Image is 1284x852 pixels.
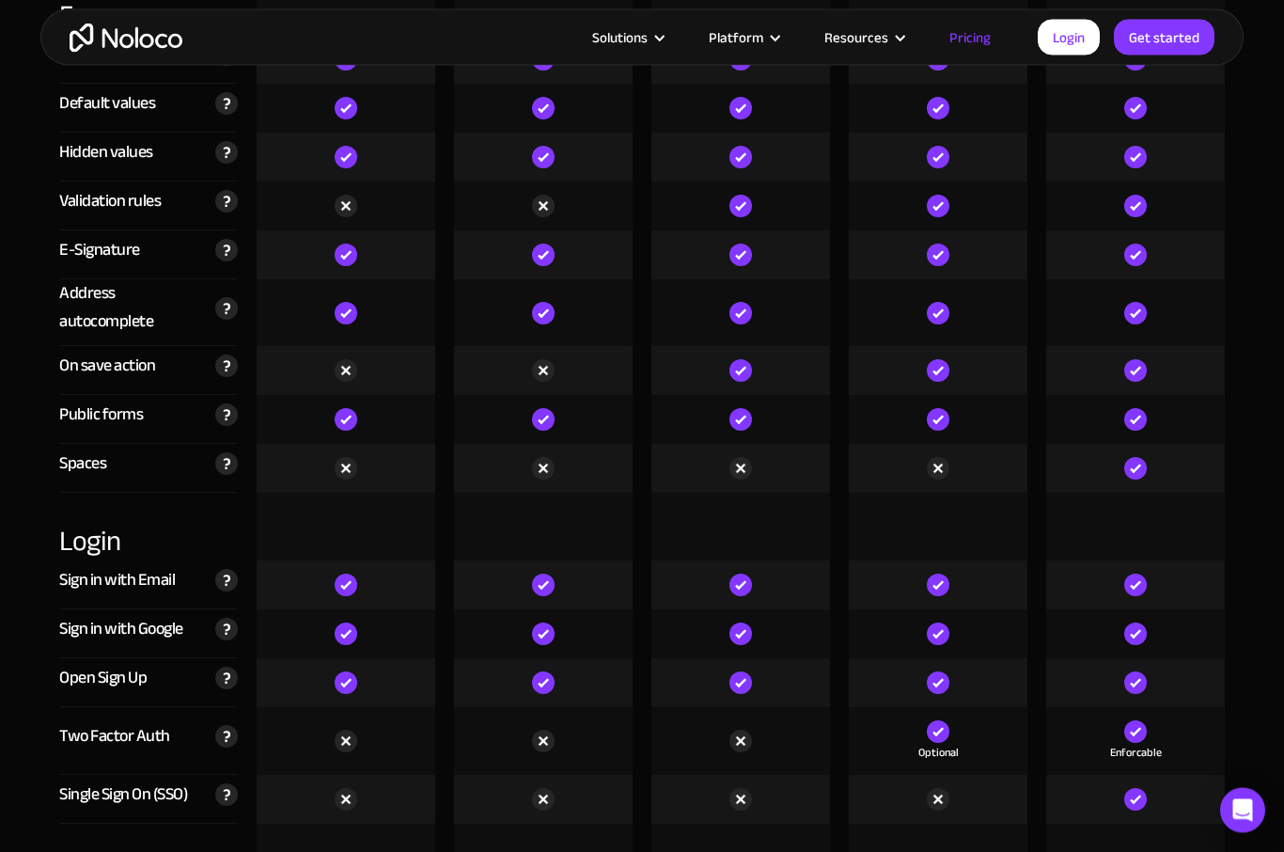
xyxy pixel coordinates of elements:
div: Open Intercom Messenger [1220,788,1265,833]
div: Login [59,494,238,561]
div: Validation rules [59,188,161,216]
div: Platform [685,25,801,50]
div: Enforcable [1110,744,1162,763]
a: Get started [1114,20,1214,55]
div: Hidden values [59,139,153,167]
div: Solutions [569,25,685,50]
div: Public forms [59,402,143,430]
a: home [70,24,182,53]
div: Sign in with Email [59,567,175,595]
a: Pricing [926,25,1014,50]
div: Optional [918,744,959,763]
div: E-Signature [59,237,140,265]
div: Open Sign Up [59,665,147,693]
div: Sign in with Google [59,616,183,644]
div: On save action [59,353,155,381]
div: Default values [59,90,155,118]
div: Resources [824,25,888,50]
div: Resources [801,25,926,50]
div: Two Factor Auth [59,723,170,751]
a: Login [1038,20,1100,55]
div: Single Sign On (SSO) [59,781,187,810]
div: Spaces [59,450,106,479]
div: Solutions [592,25,648,50]
div: Platform [709,25,763,50]
div: Address autocomplete [59,280,206,337]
